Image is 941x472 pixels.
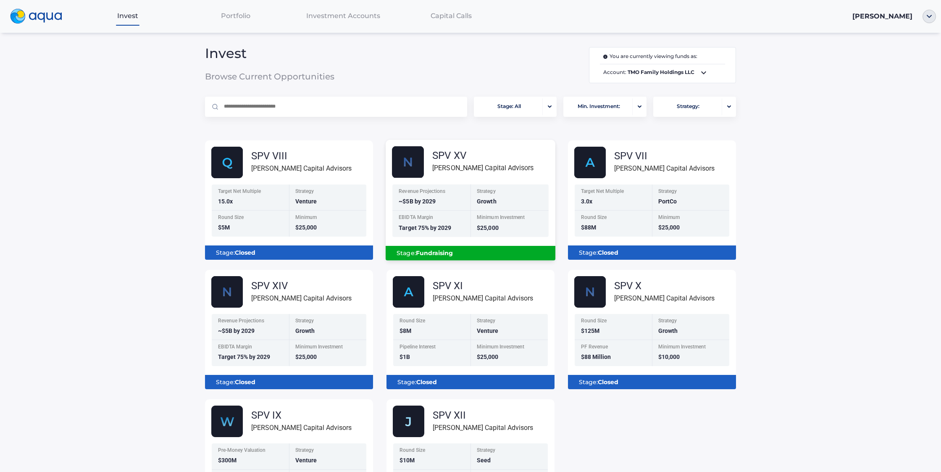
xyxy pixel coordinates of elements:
[658,224,680,231] span: $25,000
[477,353,498,360] span: $25,000
[653,97,736,117] button: Strategy:portfolio-arrow
[575,375,729,389] div: Stage:
[598,378,618,386] b: Closed
[400,448,465,455] div: Round Size
[581,344,647,351] div: PF Revenue
[295,327,315,334] span: Growth
[581,189,647,196] div: Target Net Multiple
[5,7,74,26] a: logo
[295,224,317,231] span: $25,000
[574,276,606,308] img: Nscale_fund_card.svg
[852,12,912,20] span: [PERSON_NAME]
[416,249,453,257] b: Fundraising
[400,344,465,351] div: Pipeline Interest
[295,215,361,222] div: Minimum
[600,68,725,78] span: Account:
[218,224,230,231] span: $5M
[181,7,289,24] a: Portfolio
[205,72,382,81] span: Browse Current Opportunities
[581,224,596,231] span: $88M
[235,378,255,386] b: Closed
[603,53,697,61] span: You are currently viewing funds as:
[614,281,715,291] div: SPV X
[638,105,641,108] img: portfolio-arrow
[433,281,533,291] div: SPV XI
[212,104,218,110] img: Magnifier
[658,318,724,325] div: Strategy
[658,344,724,351] div: Minimum Investment
[218,344,284,351] div: EBIDTA Margin
[433,422,533,433] div: [PERSON_NAME] Capital Advisors
[658,189,724,196] div: Strategy
[251,163,352,174] div: [PERSON_NAME] Capital Advisors
[393,406,424,437] img: Jukebox.svg
[10,9,62,24] img: logo
[117,12,138,20] span: Invest
[392,146,424,178] img: Nscale_fund_card.svg
[658,215,724,222] div: Minimum
[575,245,729,260] div: Stage:
[393,375,548,389] div: Stage:
[295,198,317,205] span: Venture
[218,215,284,222] div: Round Size
[74,7,182,24] a: Invest
[251,422,352,433] div: [PERSON_NAME] Capital Advisors
[603,55,610,59] img: i.svg
[399,224,451,231] span: Target 75% by 2029
[392,246,549,260] div: Stage:
[581,353,611,360] span: $88 Million
[581,215,647,222] div: Round Size
[212,245,366,260] div: Stage:
[218,353,270,360] span: Target 75% by 2029
[477,189,544,196] div: Strategy
[295,353,317,360] span: $25,000
[477,344,543,351] div: Minimum Investment
[295,448,361,455] div: Strategy
[251,410,352,420] div: SPV IX
[477,457,491,464] span: Seed
[628,69,694,75] b: TMO Family Holdings LLC
[658,198,677,205] span: PortCo
[658,327,678,334] span: Growth
[221,12,250,20] span: Portfolio
[399,215,465,222] div: EBIDTA Margin
[399,189,465,196] div: Revenue Projections
[477,448,543,455] div: Strategy
[432,163,534,173] div: [PERSON_NAME] Capital Advisors
[218,327,255,334] span: ~$5B by 2029
[477,215,544,222] div: Minimum Investment
[306,12,380,20] span: Investment Accounts
[548,105,552,108] img: portfolio-arrow
[614,293,715,303] div: [PERSON_NAME] Capital Advisors
[433,410,533,420] div: SPV XII
[477,224,499,231] span: $25,000
[212,375,366,389] div: Stage:
[497,98,521,115] span: Stage: All
[235,249,255,256] b: Closed
[563,97,646,117] button: Min. Investment:portfolio-arrow
[598,249,618,256] b: Closed
[574,147,606,178] img: AlphaFund.svg
[923,10,936,23] img: ellipse
[474,97,557,117] button: Stage: Allportfolio-arrow
[295,344,361,351] div: Minimum Investment
[295,318,361,325] div: Strategy
[205,49,382,58] span: Invest
[211,147,243,178] img: Group_48614.svg
[218,189,284,196] div: Target Net Multiple
[218,448,284,455] div: Pre-Money Valuation
[614,151,715,161] div: SPV VII
[400,353,410,360] span: $1B
[416,378,437,386] b: Closed
[677,98,699,115] span: Strategy:
[295,189,361,196] div: Strategy
[251,281,352,291] div: SPV XIV
[400,327,411,334] span: $8M
[581,318,647,325] div: Round Size
[295,457,317,464] span: Venture
[218,198,233,205] span: 15.0x
[211,276,243,308] img: Nscale_fund_card_1.svg
[399,198,436,205] span: ~$5B by 2029
[581,327,599,334] span: $125M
